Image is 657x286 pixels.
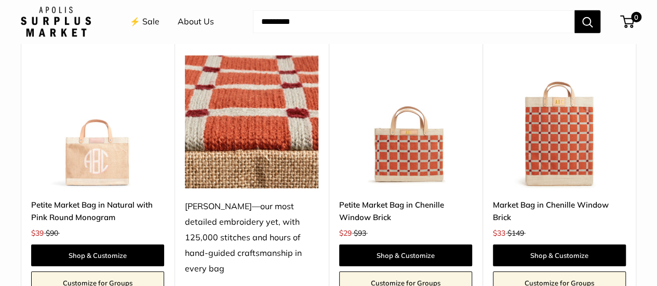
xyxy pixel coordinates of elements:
a: Petite Market Bag in Chenille Window BrickPetite Market Bag in Chenille Window Brick [339,56,472,188]
div: [PERSON_NAME]—our most detailed embroidery yet, with 125,000 stitches and hours of hand-guided cr... [185,199,318,277]
span: 0 [631,12,641,22]
img: Market Bag in Chenille Window Brick [493,56,626,188]
a: Shop & Customize [493,244,626,266]
a: Market Bag in Chenille Window BrickMarket Bag in Chenille Window Brick [493,56,626,188]
span: $149 [507,228,524,238]
img: Chenille—our most detailed embroidery yet, with 125,000 stitches and hours of hand-guided craftsm... [185,56,318,188]
a: About Us [178,14,214,30]
a: Shop & Customize [31,244,164,266]
img: description_Make it yours with monogram. [31,56,164,188]
button: Search [574,10,600,33]
span: $29 [339,228,352,238]
a: Petite Market Bag in Chenille Window Brick [339,199,472,223]
img: Apolis: Surplus Market [21,7,91,37]
a: Market Bag in Chenille Window Brick [493,199,626,223]
a: Shop & Customize [339,244,472,266]
a: Petite Market Bag in Natural with Pink Round Monogram [31,199,164,223]
img: Petite Market Bag in Chenille Window Brick [339,56,472,188]
span: $33 [493,228,505,238]
a: 0 [621,16,634,28]
span: $39 [31,228,44,238]
a: ⚡️ Sale [130,14,159,30]
input: Search... [253,10,574,33]
span: $93 [354,228,366,238]
span: $90 [46,228,58,238]
a: description_Make it yours with monogram.Petite Market Bag in Natural with Pink Round Monogram [31,56,164,188]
